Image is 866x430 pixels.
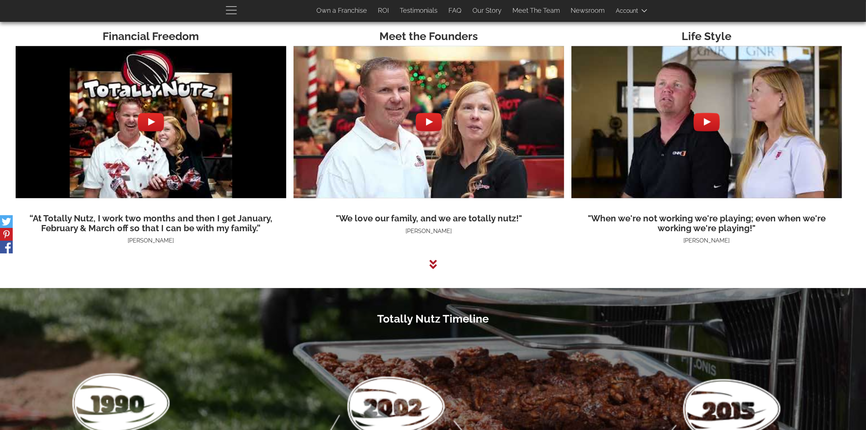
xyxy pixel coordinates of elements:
[467,3,507,18] a: Our Story
[507,3,566,18] a: Meet The Team
[571,20,842,224] img: hqdefault.jpg
[294,214,564,223] h3: "We love our family, and we are totally nutz!"
[16,30,286,42] h2: Financial Freedom
[571,214,842,233] h3: "When we're not working we're playing; even when we're working we're playing!"
[294,30,564,42] h2: Meet the Founders
[16,214,286,233] h3: “At Totally Nutz, I work two months and then I get January, February & March off so that I can be...
[443,3,467,18] a: FAQ
[373,3,395,18] a: ROI
[294,20,564,224] img: hqdefault.jpg
[683,237,730,244] span: [PERSON_NAME]
[395,3,443,18] a: Testimonials
[311,3,373,18] a: Own a Franchise
[17,313,849,325] h2: Totally Nutz Timeline
[16,20,286,224] img: hqdefault.jpg
[128,237,174,244] span: [PERSON_NAME]
[406,228,452,234] span: [PERSON_NAME]
[566,3,610,18] a: Newsroom
[571,30,842,42] h2: Life Style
